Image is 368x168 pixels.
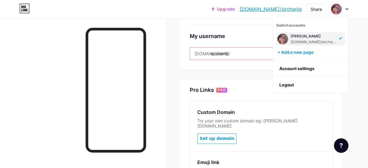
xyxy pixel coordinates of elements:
[197,109,325,116] div: Custom Domain
[218,88,226,93] span: PRO
[16,35,21,40] img: tab_domain_overview_orange.svg
[273,77,348,93] li: Logout
[60,35,65,40] img: tab_keywords_by_traffic_grey.svg
[311,6,322,12] div: Share
[23,36,54,40] div: Domain Overview
[276,23,306,27] span: Switch accounts
[10,10,15,15] img: logo_orange.svg
[195,51,230,57] div: [DOMAIN_NAME]/
[291,40,337,44] div: [DOMAIN_NAME]/sircharlie
[273,60,348,77] a: Account settings
[278,49,345,55] div: + Add a new page
[67,36,102,40] div: Keywords by Traffic
[240,5,302,13] a: [DOMAIN_NAME]/sircharlie
[16,16,67,21] div: Domain: [DOMAIN_NAME]
[332,4,341,14] img: sircharlie
[190,32,333,40] div: My username
[278,34,288,44] img: sircharlie
[197,159,325,166] div: Emoji link
[190,48,333,60] input: username
[212,7,235,11] a: Upgrade
[197,118,325,129] div: Try your own custom domain eg: [PERSON_NAME][DOMAIN_NAME]
[197,134,237,144] button: Set up domain
[291,34,337,39] div: [PERSON_NAME]
[190,87,214,94] div: Pro Links
[10,16,15,21] img: website_grey.svg
[200,136,234,141] span: Set up domain
[17,10,30,15] div: v 4.0.25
